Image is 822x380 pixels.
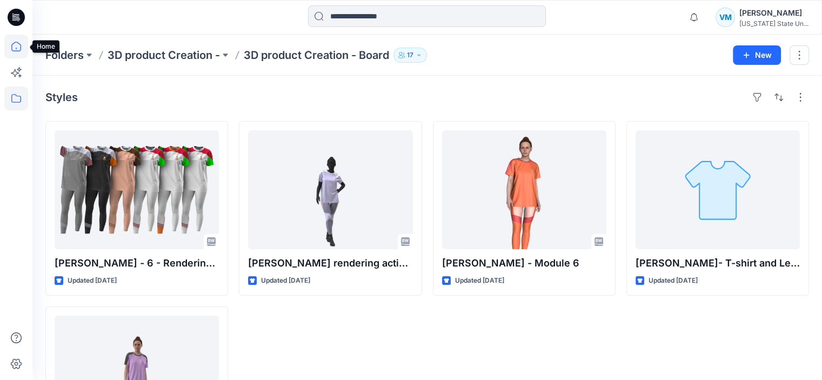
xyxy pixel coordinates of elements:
button: 17 [393,48,427,63]
div: [PERSON_NAME] [739,6,808,19]
h4: Styles [45,91,78,104]
a: Folders [45,48,84,63]
a: 3D product Creation - [108,48,220,63]
p: Updated [DATE] [455,275,504,286]
p: 3D product Creation - Board [244,48,389,63]
p: [PERSON_NAME] - 6 - Rendering & Communication [55,256,219,271]
button: New [733,45,781,65]
p: Updated [DATE] [68,275,117,286]
div: VM [716,8,735,27]
p: 17 [407,49,413,61]
p: Updated [DATE] [649,275,698,286]
a: Oscar M - 6 - Rendering & Communication [55,130,219,249]
p: Updated [DATE] [261,275,310,286]
p: [PERSON_NAME]- T-shirt and Leggings [636,256,800,271]
p: [PERSON_NAME] - Module 6 [442,256,606,271]
a: La Huey rendering activity 12-3-24 [248,130,412,249]
a: Sarah Grove - Module 6 [442,130,606,249]
div: [US_STATE] State Un... [739,19,808,28]
p: [PERSON_NAME] rendering activity [DATE] [248,256,412,271]
a: Madelyn Campbell- T-shirt and Leggings [636,130,800,249]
